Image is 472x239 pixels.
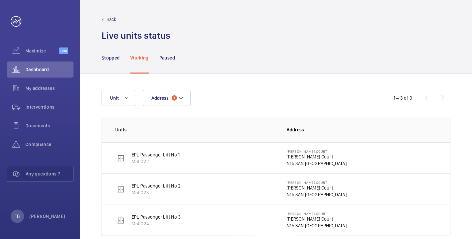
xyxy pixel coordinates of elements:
[115,126,276,133] p: Units
[107,16,117,23] p: Back
[130,54,148,61] p: Working
[287,126,437,133] p: Address
[110,95,119,101] span: Unit
[117,185,125,193] img: elevator.svg
[102,54,120,61] p: Stopped
[143,90,191,106] button: Address1
[117,216,125,224] img: elevator.svg
[102,90,136,106] button: Unit
[159,54,175,61] p: Paused
[287,212,347,216] p: [PERSON_NAME] Court
[26,170,73,177] span: Any questions ?
[394,95,412,101] div: 1 – 3 of 3
[25,66,73,73] span: Dashboard
[287,222,347,229] p: N15 3AN [GEOGRAPHIC_DATA]
[59,47,68,54] span: Beta
[25,104,73,110] span: Interventions
[287,191,347,198] p: N15 3AN [GEOGRAPHIC_DATA]
[287,153,347,160] p: [PERSON_NAME] Court
[132,189,181,196] p: M50023
[172,95,177,101] span: 1
[29,213,65,220] p: [PERSON_NAME]
[102,29,170,42] h1: Live units status
[132,158,180,165] p: M50022
[132,214,181,220] p: EPL Passenger Lift No 3
[287,160,347,167] p: N15 3AN [GEOGRAPHIC_DATA]
[151,95,169,101] span: Address
[25,122,73,129] span: Documents
[25,85,73,92] span: My addresses
[132,220,181,227] p: M50024
[25,141,73,148] span: Compliance
[287,181,347,185] p: [PERSON_NAME] Court
[132,183,181,189] p: EPL Passenger Lift No 2
[287,185,347,191] p: [PERSON_NAME] Court
[15,213,20,220] p: TB
[25,47,59,54] span: Maximize
[132,151,180,158] p: EPL Passenger Lift No 1
[287,149,347,153] p: [PERSON_NAME] Court
[287,216,347,222] p: [PERSON_NAME] Court
[117,154,125,162] img: elevator.svg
